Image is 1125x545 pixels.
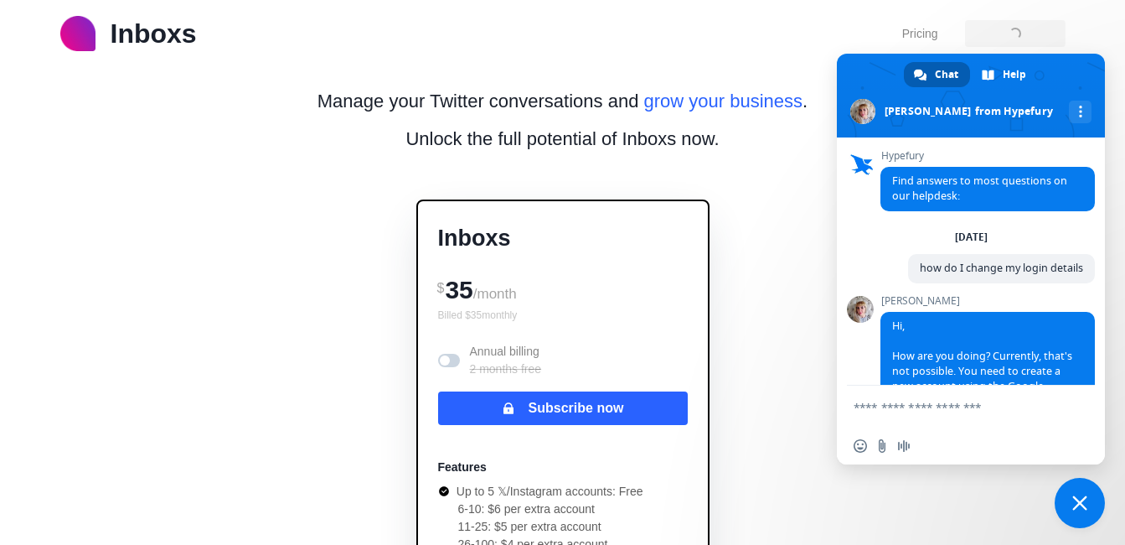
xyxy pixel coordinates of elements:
li: 11-25: $5 per extra account [458,518,643,536]
div: Close chat [1055,478,1105,528]
button: Subscribe now [438,392,688,425]
span: Audio message [897,439,911,453]
textarea: Compose your message... [854,400,1051,415]
li: 6-10: $6 per extra account [458,501,643,518]
div: [DATE] [955,232,988,242]
p: Billed $ 35 monthly [438,308,688,323]
span: Hypefury [880,150,1095,162]
span: how do I change my login details [920,261,1083,275]
img: logo [60,16,95,51]
span: Chat [935,62,958,87]
p: Features [438,459,487,476]
p: Inboxs [438,221,688,256]
p: Annual billing [470,343,542,378]
div: Chat [904,62,970,87]
span: /month [473,286,517,302]
span: grow your business [644,91,803,112]
a: Pricing [902,25,938,43]
span: Hi, How are you doing? Currently, that's not possible. You need to create a new account using the... [892,319,1072,408]
p: Manage your Twitter conversations and . [317,87,808,115]
a: logoInboxs [60,13,197,54]
span: [PERSON_NAME] [880,295,1095,307]
span: Insert an emoji [854,439,867,453]
div: 35 [438,269,688,308]
p: Unlock the full potential of Inboxs now. [405,125,719,153]
span: Find answers to most questions on our helpdesk: [892,174,1067,203]
p: Inboxs [111,13,197,54]
span: Send a file [875,439,889,453]
span: $ [437,281,445,295]
span: Help [1003,62,1026,87]
div: More channels [1069,101,1091,123]
div: Help [972,62,1038,87]
p: 2 months free [470,361,542,378]
p: Up to 5 𝕏/Instagram accounts: Free [457,483,643,501]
